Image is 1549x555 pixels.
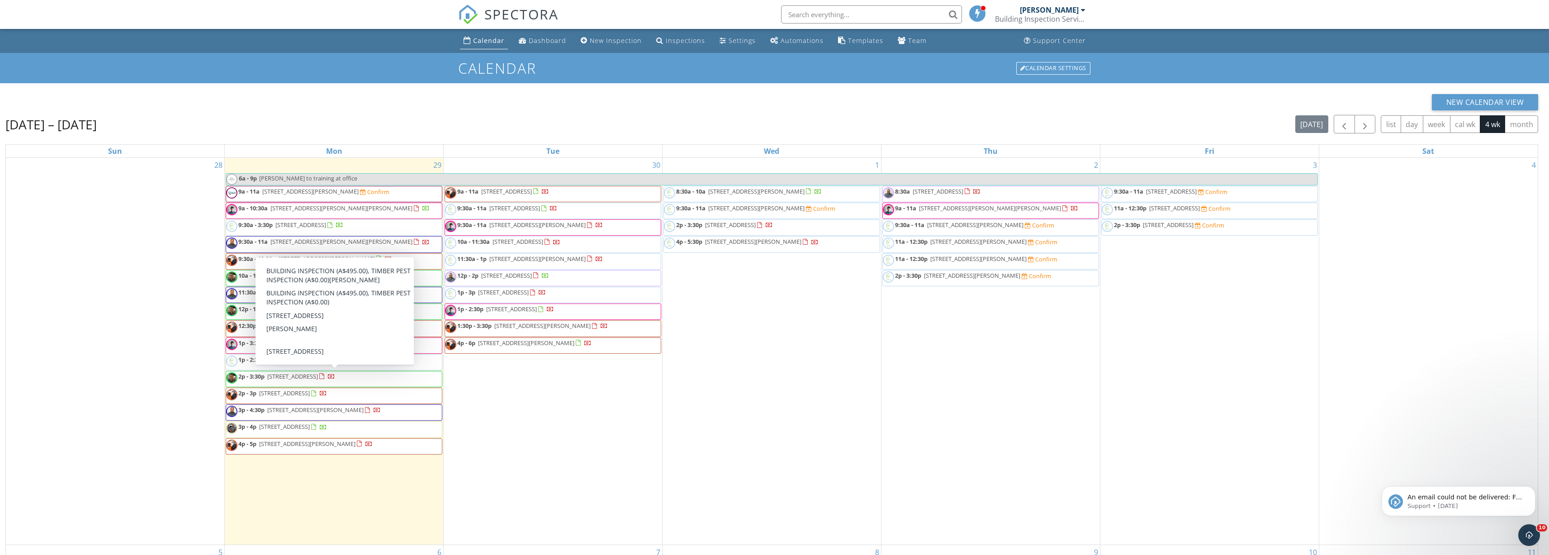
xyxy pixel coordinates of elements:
a: Confirm [806,204,835,213]
span: SPECTORA [484,5,559,24]
img: untitledcustom500_x_500_full_logo_with_in_circle.png [883,237,894,249]
a: 9:30a - 3:30p [STREET_ADDRESS] [226,219,442,236]
a: 11a - 12:30p [STREET_ADDRESS] [1114,204,1201,212]
span: 2p - 3p [238,389,256,397]
a: Confirm [1022,272,1051,280]
a: 2p - 3:30p [STREET_ADDRESS] [1114,221,1195,229]
a: New Inspection [577,33,645,49]
a: Inspections [653,33,709,49]
div: Templates [848,36,883,45]
img: img_20240628_090854_212.jpg [226,204,237,215]
a: 9:30a - 11a [STREET_ADDRESS][PERSON_NAME] [895,221,1025,229]
button: Previous [1334,115,1355,133]
span: [STREET_ADDRESS][PERSON_NAME] [924,271,1020,280]
span: 9:30a - 11a [895,221,924,229]
a: 9:30a - 11a [STREET_ADDRESS] [445,203,661,219]
span: 4p - 5:30p [676,237,702,246]
td: Go to October 4, 2025 [1319,158,1538,545]
img: img20250515wa0003.jpg [883,187,894,199]
div: Confirm [1035,238,1057,246]
iframe: Intercom notifications message [1368,467,1549,531]
a: Friday [1203,145,1216,157]
img: ken_dyer150_x_150_3.jpg [226,305,237,316]
img: untitledcustom500_x_500_full_logo_with_in_circle.png [445,237,456,249]
a: 2p - 3:30p [STREET_ADDRESS] [676,221,773,229]
a: 11a - 12:30p [STREET_ADDRESS][PERSON_NAME] [895,255,1028,263]
span: [STREET_ADDRESS][PERSON_NAME] [267,406,364,414]
span: 12p - 2p [457,271,478,280]
button: day [1401,115,1423,133]
a: 2p - 3:30p [STREET_ADDRESS][PERSON_NAME] [895,271,1022,280]
span: 9:30a - 11a [676,204,706,212]
a: Confirm [360,188,389,196]
span: [STREET_ADDRESS][PERSON_NAME] [270,288,367,296]
span: [STREET_ADDRESS] [259,422,310,431]
a: 9:30a - 11a [STREET_ADDRESS][PERSON_NAME] Confirm [663,203,880,219]
img: untitledcustom500_x_500_full_logo_with_in_circle.png [1102,204,1113,215]
a: 9:30a - 11a [STREET_ADDRESS] [457,204,557,212]
td: Go to September 29, 2025 [225,158,444,545]
a: 1p - 3p [STREET_ADDRESS] [457,288,546,296]
button: week [1423,115,1450,133]
span: [STREET_ADDRESS][PERSON_NAME] [489,255,586,263]
img: untitledcustom500_x_500_full_logo_with_in_circle.png [883,255,894,266]
a: 12p - 2p [STREET_ADDRESS] [445,270,661,286]
span: [STREET_ADDRESS] [270,305,321,313]
a: Dashboard [515,33,570,49]
a: 9:30a - 3:30p [STREET_ADDRESS] [238,221,343,229]
button: 4 wk [1480,115,1505,133]
a: 1p - 3:30p [STREET_ADDRESS] [226,337,442,354]
td: Go to October 1, 2025 [663,158,881,545]
img: secure_inspections_taree.png [226,187,237,199]
a: 2p - 3p [STREET_ADDRESS] [238,389,327,397]
img: The Best Home Inspection Software - Spectora [458,5,478,24]
img: img_20240628_090854_212.jpg [883,204,894,215]
a: 3p - 4:30p [STREET_ADDRESS][PERSON_NAME] [238,406,381,414]
span: 6a - 9p [238,174,257,185]
span: [STREET_ADDRESS][PERSON_NAME][PERSON_NAME] [919,204,1061,212]
span: 3p - 4p [238,422,256,431]
div: Calendar Settings [1016,62,1090,75]
img: untitledcustom500_x_500_full_logo_with_in_circle.png [664,237,675,249]
span: 11a - 12:30p [1114,204,1146,212]
img: 20180811_215354.jpg [226,288,237,299]
span: 2p - 3:30p [238,372,265,380]
span: [STREET_ADDRESS] [267,339,318,347]
span: [STREET_ADDRESS][PERSON_NAME][PERSON_NAME] [270,204,412,212]
iframe: Intercom live chat [1518,524,1540,546]
span: 1p - 3p [457,288,475,296]
span: [PERSON_NAME] to training at office [259,174,357,182]
a: 11a - 12:30p [STREET_ADDRESS][PERSON_NAME] Confirm [882,236,1099,252]
img: img20250515wa0003.jpg [445,271,456,283]
a: 11a - 12:30p [STREET_ADDRESS] Confirm [1101,203,1318,219]
a: 1p - 2:30p [STREET_ADDRESS] [445,304,661,320]
a: Sunday [106,145,124,157]
td: Go to October 3, 2025 [1100,158,1319,545]
a: 11:30a - 1p [STREET_ADDRESS][PERSON_NAME] [238,288,384,296]
img: img_0203.jpg [445,187,456,199]
input: Search everything... [781,5,962,24]
a: 4p - 5p [STREET_ADDRESS][PERSON_NAME] [238,440,373,448]
img: untitledcustom500_x_500_full_logo_with_in_circle.png [445,204,456,215]
img: 20180811_215354.jpg [226,406,237,417]
span: 9a - 11a [457,187,478,195]
a: 12p - 1:30p [STREET_ADDRESS] [226,304,442,320]
a: Tuesday [545,145,561,157]
span: [STREET_ADDRESS] [913,187,963,195]
a: 10a - 11:30a [STREET_ADDRESS] [445,236,661,252]
a: 9:30a - 11a [STREET_ADDRESS][PERSON_NAME][PERSON_NAME] [226,236,442,252]
span: 11:30a - 1p [457,255,487,263]
span: [STREET_ADDRESS] [478,288,529,296]
a: Saturday [1421,145,1436,157]
img: img_20240628_090854_212.jpg [226,339,237,350]
a: Go to September 28, 2025 [213,158,224,172]
div: Support Center [1033,36,1086,45]
span: [STREET_ADDRESS][PERSON_NAME] [262,187,359,195]
a: 9:30a - 11a [STREET_ADDRESS][PERSON_NAME] [457,221,603,229]
a: Confirm [1195,221,1224,230]
a: 1:30p - 3:30p [STREET_ADDRESS][PERSON_NAME] [457,322,608,330]
img: untitledcustom500_x_500_full_logo_with_in_circle.png [445,288,456,299]
button: [DATE] [1295,115,1328,133]
div: Confirm [1202,222,1224,229]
